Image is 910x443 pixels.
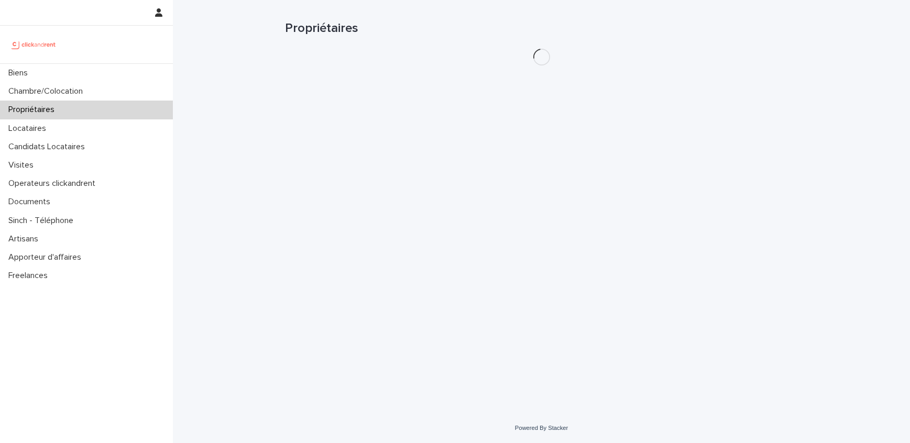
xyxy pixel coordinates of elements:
p: Locataires [4,124,54,134]
p: Visites [4,160,42,170]
p: Apporteur d'affaires [4,252,90,262]
p: Freelances [4,271,56,281]
p: Biens [4,68,36,78]
p: Artisans [4,234,47,244]
p: Chambre/Colocation [4,86,91,96]
p: Candidats Locataires [4,142,93,152]
p: Propriétaires [4,105,63,115]
img: UCB0brd3T0yccxBKYDjQ [8,34,59,55]
p: Operateurs clickandrent [4,179,104,189]
p: Sinch - Téléphone [4,216,82,226]
a: Powered By Stacker [515,425,568,431]
h1: Propriétaires [285,21,798,36]
p: Documents [4,197,59,207]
